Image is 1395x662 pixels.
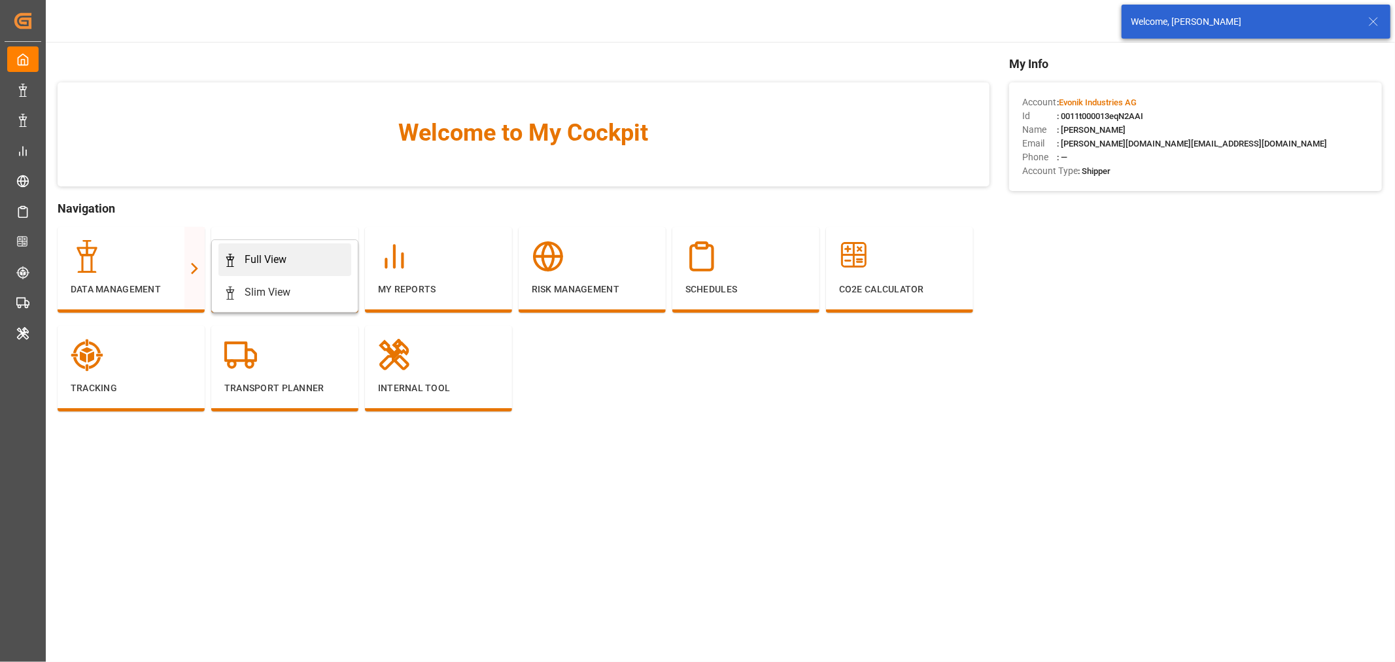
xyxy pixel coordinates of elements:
[839,283,960,296] p: CO2e Calculator
[84,115,963,150] span: Welcome to My Cockpit
[532,283,653,296] p: Risk Management
[1131,15,1356,29] div: Welcome, [PERSON_NAME]
[1009,55,1382,73] span: My Info
[1057,139,1327,148] span: : [PERSON_NAME][DOMAIN_NAME][EMAIL_ADDRESS][DOMAIN_NAME]
[1057,97,1137,107] span: :
[1057,125,1126,135] span: : [PERSON_NAME]
[1022,150,1057,164] span: Phone
[218,276,351,309] a: Slim View
[1022,164,1078,178] span: Account Type
[1022,123,1057,137] span: Name
[1022,109,1057,123] span: Id
[378,283,499,296] p: My Reports
[378,381,499,395] p: Internal Tool
[1057,152,1067,162] span: : —
[224,381,345,395] p: Transport Planner
[685,283,806,296] p: Schedules
[1022,96,1057,109] span: Account
[245,285,290,300] div: Slim View
[58,200,990,217] span: Navigation
[218,243,351,276] a: Full View
[1078,166,1111,176] span: : Shipper
[1059,97,1137,107] span: Evonik Industries AG
[71,381,192,395] p: Tracking
[245,252,286,268] div: Full View
[1022,137,1057,150] span: Email
[71,283,192,296] p: Data Management
[1057,111,1143,121] span: : 0011t000013eqN2AAI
